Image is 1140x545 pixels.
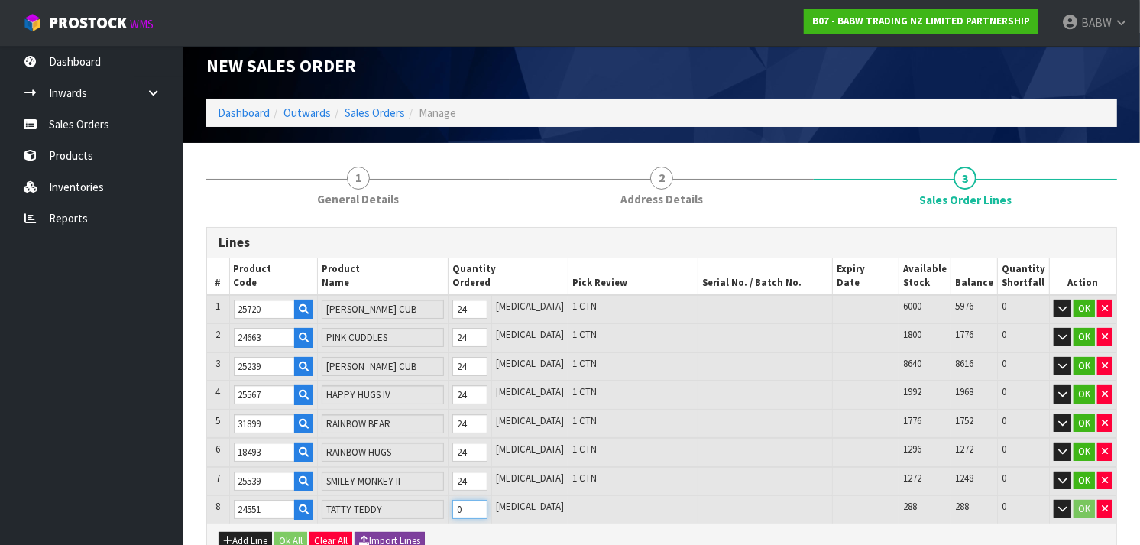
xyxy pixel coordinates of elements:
[322,443,444,462] input: Name
[1081,15,1112,30] span: BABW
[903,300,921,313] span: 6000
[1002,328,1006,341] span: 0
[317,258,448,295] th: Product Name
[448,258,568,295] th: Quantity Ordered
[234,328,295,347] input: Code
[955,500,969,513] span: 288
[572,443,597,456] span: 1 CTN
[1002,357,1006,370] span: 0
[1049,258,1116,295] th: Action
[572,357,597,370] span: 1 CTN
[452,443,487,462] input: Qty Ordered
[322,357,444,376] input: Name
[954,167,976,190] span: 3
[1074,500,1095,518] button: OK
[833,258,899,295] th: Expiry Date
[951,258,997,295] th: Balance
[1074,300,1095,318] button: OK
[903,443,921,456] span: 1296
[903,328,921,341] span: 1800
[496,443,564,456] span: [MEDICAL_DATA]
[568,258,698,295] th: Pick Review
[234,472,295,491] input: Code
[219,235,1105,250] h3: Lines
[1002,385,1006,398] span: 0
[698,258,833,295] th: Serial No. / Batch No.
[1002,443,1006,456] span: 0
[215,357,220,370] span: 3
[234,500,295,519] input: Code
[215,414,220,427] span: 5
[496,328,564,341] span: [MEDICAL_DATA]
[496,300,564,313] span: [MEDICAL_DATA]
[812,15,1030,28] strong: B07 - BABW TRADING NZ LIMITED PARTNERSHIP
[419,105,456,120] span: Manage
[234,357,295,376] input: Code
[452,328,487,347] input: Qty Ordered
[1002,414,1006,427] span: 0
[206,54,356,76] span: New Sales Order
[496,500,564,513] span: [MEDICAL_DATA]
[955,472,973,485] span: 1248
[1002,500,1006,513] span: 0
[322,472,444,491] input: Name
[322,500,444,519] input: Name
[452,385,487,404] input: Qty Ordered
[23,13,42,32] img: cube-alt.png
[899,258,951,295] th: Available Stock
[317,191,399,207] span: General Details
[345,105,405,120] a: Sales Orders
[234,385,295,404] input: Code
[650,167,673,190] span: 2
[1074,328,1095,346] button: OK
[452,357,487,376] input: Qty Ordered
[234,443,295,462] input: Code
[322,414,444,433] input: Name
[496,414,564,427] span: [MEDICAL_DATA]
[234,414,295,433] input: Code
[347,167,370,190] span: 1
[903,357,921,370] span: 8640
[452,472,487,491] input: Qty Ordered
[1074,414,1095,433] button: OK
[215,385,220,398] span: 4
[322,328,444,347] input: Name
[903,385,921,398] span: 1992
[283,105,331,120] a: Outwards
[229,258,317,295] th: Product Code
[572,300,597,313] span: 1 CTN
[215,472,220,485] span: 7
[572,385,597,398] span: 1 CTN
[1002,472,1006,485] span: 0
[903,500,917,513] span: 288
[572,414,597,427] span: 1 CTN
[452,414,487,433] input: Qty Ordered
[130,17,154,31] small: WMS
[955,385,973,398] span: 1968
[1002,300,1006,313] span: 0
[234,300,295,319] input: Code
[572,472,597,485] span: 1 CTN
[218,105,270,120] a: Dashboard
[620,191,703,207] span: Address Details
[452,300,487,319] input: Qty Ordered
[1074,357,1095,375] button: OK
[452,500,487,519] input: Qty Ordered
[903,472,921,485] span: 1272
[1074,385,1095,404] button: OK
[903,414,921,427] span: 1776
[496,357,564,370] span: [MEDICAL_DATA]
[215,300,220,313] span: 1
[955,300,973,313] span: 5976
[919,192,1012,208] span: Sales Order Lines
[572,328,597,341] span: 1 CTN
[955,357,973,370] span: 8616
[49,13,127,33] span: ProStock
[322,385,444,404] input: Name
[955,443,973,456] span: 1272
[496,472,564,485] span: [MEDICAL_DATA]
[1074,443,1095,461] button: OK
[955,328,973,341] span: 1776
[215,328,220,341] span: 2
[207,258,229,295] th: #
